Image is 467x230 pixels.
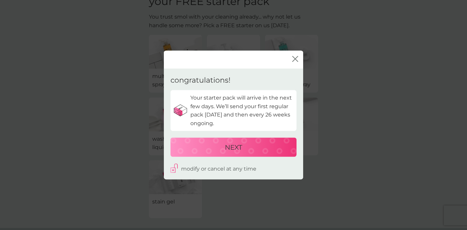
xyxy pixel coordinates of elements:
button: NEXT [170,137,297,157]
p: Your starter pack will arrive in the next few days. We’ll send your first regular pack [DATE] and... [190,94,293,127]
button: close [292,56,298,63]
p: modify or cancel at any time [181,164,256,173]
p: NEXT [225,142,242,152]
p: congratulations! [170,75,231,85]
